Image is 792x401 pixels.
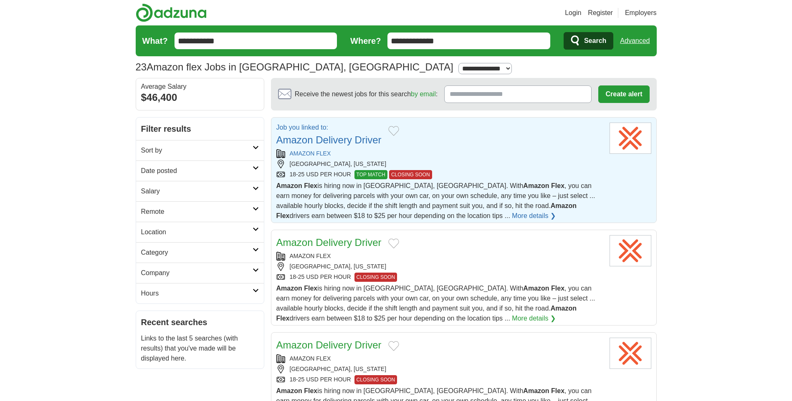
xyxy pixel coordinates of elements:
a: by email [411,90,436,98]
button: Add to favorite jobs [388,238,399,248]
a: Hours [136,283,264,303]
h2: Company [141,268,253,278]
div: [GEOGRAPHIC_DATA], [US_STATE] [276,365,603,373]
strong: Flex [276,212,290,219]
strong: Flex [304,182,317,189]
div: 18-25 USD PER HOUR [276,273,603,282]
strong: Flex [304,387,317,394]
h2: Sort by [141,145,253,155]
img: Amazon Flex logo [610,235,651,266]
a: AMAZON FLEX [290,253,331,259]
span: is hiring now in [GEOGRAPHIC_DATA], [GEOGRAPHIC_DATA]. With , you can earn money for delivering p... [276,285,595,322]
div: Average Salary [141,83,259,90]
a: Amazon Delivery Driver [276,339,382,351]
p: Links to the last 5 searches (with results) that you've made will be displayed here. [141,333,259,363]
h2: Recent searches [141,316,259,328]
span: Search [584,33,606,49]
strong: Flex [551,182,564,189]
a: Sort by [136,140,264,160]
div: $46,400 [141,90,259,105]
div: 18-25 USD PER HOUR [276,375,603,384]
span: CLOSING SOON [389,170,432,179]
img: Amazon Flex logo [610,338,651,369]
img: Adzuna logo [136,3,207,22]
a: Advanced [620,33,650,49]
span: CLOSING SOON [354,273,397,282]
strong: Amazon [276,285,302,292]
span: Receive the newest jobs for this search : [295,89,438,99]
a: AMAZON FLEX [290,150,331,157]
a: Remote [136,201,264,222]
a: Amazon Delivery Driver [276,237,382,248]
span: is hiring now in [GEOGRAPHIC_DATA], [GEOGRAPHIC_DATA]. With , you can earn money for delivering p... [276,182,595,219]
a: Date posted [136,160,264,181]
a: Category [136,242,264,263]
strong: Amazon [523,285,549,292]
a: Register [588,8,613,18]
h2: Date posted [141,166,253,176]
a: Login [565,8,581,18]
a: Amazon Delivery Driver [276,134,382,145]
strong: Amazon [276,387,302,394]
button: Add to favorite jobs [388,341,399,351]
h2: Category [141,248,253,258]
strong: Flex [276,315,290,322]
button: Search [564,32,613,50]
h2: Salary [141,186,253,196]
strong: Amazon [551,305,577,312]
h2: Hours [141,288,253,298]
a: Company [136,263,264,283]
strong: Amazon [551,202,577,209]
a: Salary [136,181,264,201]
div: [GEOGRAPHIC_DATA], [US_STATE] [276,160,603,168]
a: Location [136,222,264,242]
label: Where? [350,35,381,47]
strong: Flex [551,387,564,394]
a: Employers [625,8,657,18]
p: Job you linked to: [276,123,382,133]
h1: Amazon flex Jobs in [GEOGRAPHIC_DATA], [GEOGRAPHIC_DATA] [136,61,453,73]
h2: Remote [141,207,253,217]
strong: Amazon [523,182,549,189]
button: Add to favorite jobs [388,126,399,136]
a: More details ❯ [512,313,556,323]
div: [GEOGRAPHIC_DATA], [US_STATE] [276,262,603,271]
span: CLOSING SOON [354,375,397,384]
a: AMAZON FLEX [290,355,331,362]
img: Amazon Flex logo [610,123,651,154]
strong: Amazon [276,182,302,189]
h2: Filter results [136,118,264,140]
a: More details ❯ [512,211,556,221]
button: Create alert [598,85,649,103]
label: What? [142,35,168,47]
strong: Flex [551,285,564,292]
strong: Flex [304,285,317,292]
strong: Amazon [523,387,549,394]
span: TOP MATCH [354,170,387,179]
h2: Location [141,227,253,237]
div: 18-25 USD PER HOUR [276,170,603,179]
span: 23 [136,60,147,75]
